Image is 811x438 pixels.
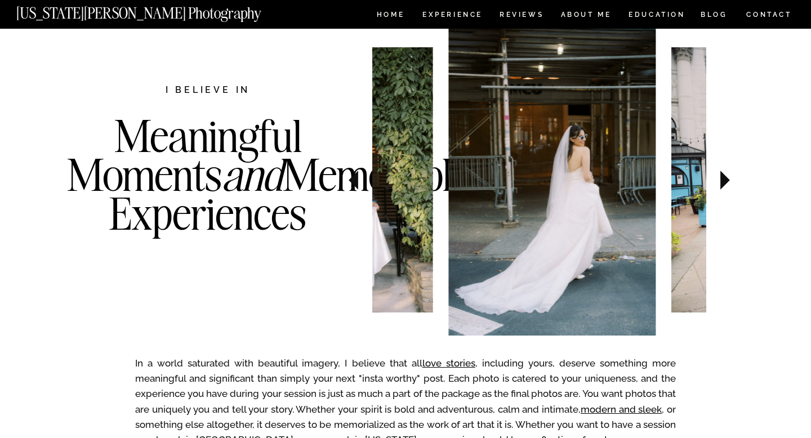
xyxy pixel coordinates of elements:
[627,11,687,21] a: EDUCATION
[16,6,299,15] a: [US_STATE][PERSON_NAME] Photography
[581,404,662,415] a: modern and sleek
[448,24,656,336] img: Bride walking through street in wedding dress with sunglasses on captured by Los Angeles wedding ...
[222,147,283,202] i: and
[500,11,542,21] a: REVIEWS
[701,11,728,21] a: BLOG
[375,11,407,21] a: HOME
[746,8,792,21] a: CONTACT
[422,11,482,21] a: Experience
[106,83,310,99] h2: I believe in
[560,11,612,21] a: ABOUT ME
[67,117,349,279] h3: Meaningful Moments Memorable Experiences
[422,357,475,369] a: love stories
